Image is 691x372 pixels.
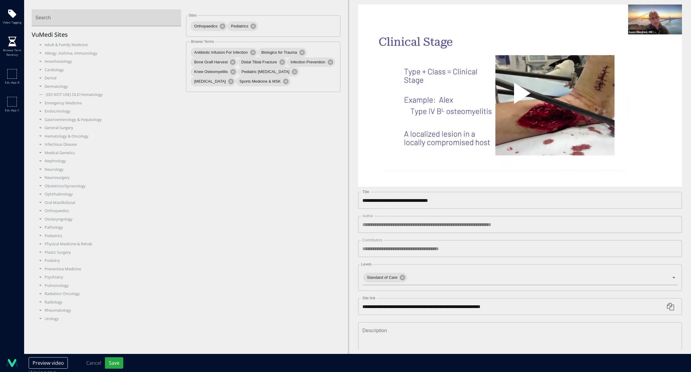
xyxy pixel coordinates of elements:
[36,274,181,280] div: Psychiatry
[191,67,238,77] div: Knee Osteomyelitis
[36,125,181,131] div: General Surgery
[258,49,301,56] span: Biologics for Trauma
[3,20,21,25] span: Video tagging
[236,77,291,86] div: Sports Medicine & MSK
[36,167,181,173] div: Neurology
[36,216,181,222] div: Otolaryngology
[2,48,23,57] span: Browse term recency
[663,299,678,314] button: Copy link to clipboard
[36,175,181,181] div: Neurosurgery
[36,307,181,313] div: Rheumatology
[36,108,181,114] div: Endocrinology
[36,208,181,214] div: Orthopaedics
[36,191,181,197] div: Ophthalmology
[82,357,105,369] button: Cancel
[238,69,293,75] span: Pediatric [MEDICAL_DATA]
[36,92,181,98] div: (DO NOT USE) OLD Hematology
[191,49,251,56] span: Antibiotic Infusion For Infection
[191,59,231,65] span: Bone Graft Harvest
[358,5,682,187] video-js: Video Player
[190,40,215,43] label: Browse Terms
[191,48,258,57] div: Antibiotic Infusion For Infection
[36,150,181,156] div: Medical Genetics
[363,273,407,282] div: Standard of Care
[36,299,181,305] div: Radiology
[287,57,335,67] div: Infection Prevention
[36,158,181,164] div: Nephrology
[32,31,186,38] h5: VuMedi Sites
[36,84,181,90] div: Dermatology
[36,233,181,239] div: Pediatrics
[363,270,677,285] div: Standard of Care
[287,59,329,65] span: Infection Prevention
[36,59,181,65] div: Anesthesiology
[258,48,307,57] div: Biologics for Trauma
[191,57,238,67] div: Bone Graft Harvest
[6,357,18,369] img: logo
[36,224,181,231] div: Pathology
[36,266,181,272] div: Preventive Medicine
[363,275,401,280] span: Standard of Care
[360,262,373,266] label: Levels
[227,23,252,29] span: Pediatrics
[36,250,181,256] div: Plastic Surgery
[36,75,181,81] div: Dental
[36,200,181,206] div: Oral Maxillofacial
[36,316,181,322] div: Urology
[466,66,574,125] button: Play Video
[238,59,280,65] span: Distal Tibial Fracture
[238,57,287,67] div: Distal Tibial Fracture
[105,357,123,369] button: Save
[191,69,232,75] span: Knee Osteomyelitis
[191,23,221,29] span: Orthopaedics
[5,80,19,85] span: Edu app b
[191,77,236,86] div: [MEDICAL_DATA]
[236,78,284,84] span: Sports Medicine & MSK
[36,141,181,148] div: Infectious Disease
[36,67,181,73] div: Cardiology
[191,21,227,31] div: Orthopaedics
[36,42,181,48] div: Adult & Family Medicine
[227,21,258,31] div: Pediatrics
[36,258,181,264] div: Podiatry
[238,67,299,77] div: Pediatric [MEDICAL_DATA]
[36,291,181,297] div: Radiation Oncology
[29,357,68,369] button: Preview video
[36,283,181,289] div: Pulmonology
[36,117,181,123] div: Gastroenterology & Hepatology
[36,241,181,247] div: Physical Medicine & Rehab
[5,108,19,113] span: Edu app c
[36,133,181,139] div: Hematology & Oncology
[188,14,197,17] label: Sites
[191,78,229,84] span: [MEDICAL_DATA]
[36,183,181,189] div: Obstetrics/Gynecology
[36,100,181,106] div: Emergency Medicine
[36,50,181,56] div: Allergy, Asthma, Immunology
